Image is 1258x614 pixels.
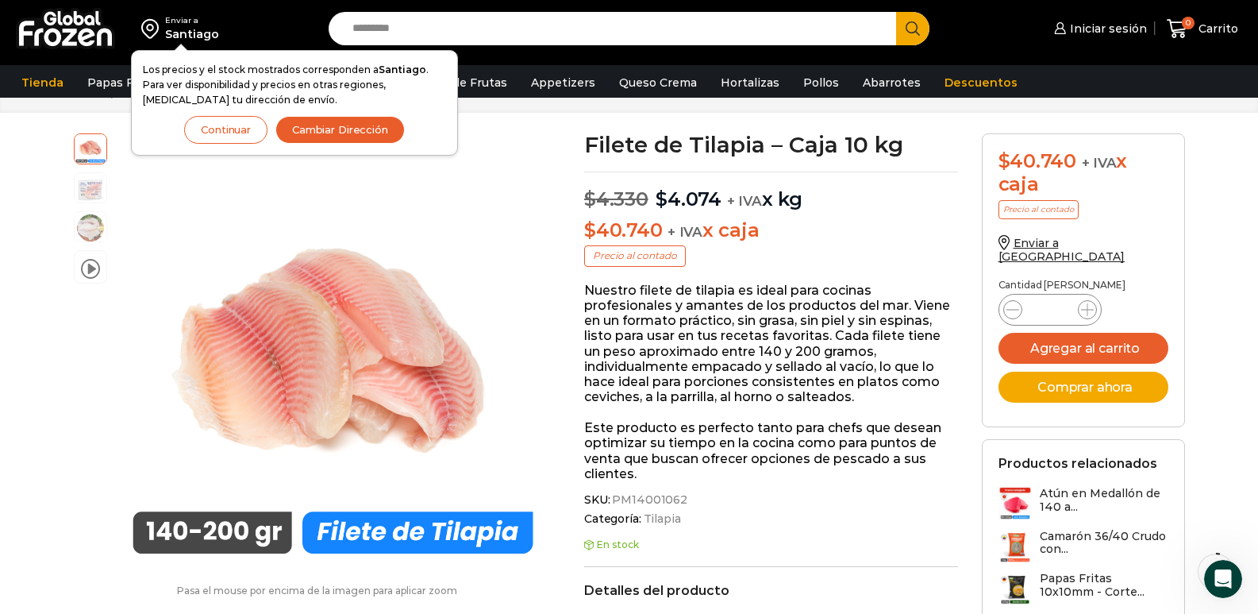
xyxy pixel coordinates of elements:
span: plato-tilapia [75,212,106,244]
a: Tienda [13,68,71,98]
p: x caja [584,219,958,242]
span: + IVA [1082,155,1117,171]
h2: Detalles del producto [584,583,958,598]
a: Pollos [795,68,847,98]
p: Precio al contado [998,200,1079,219]
a: Hortalizas [713,68,787,98]
bdi: 40.740 [584,218,662,241]
span: PM14001062 [610,493,687,507]
a: Papas Fritas [79,68,167,98]
span: Carrito [1195,21,1238,37]
button: Continuar [184,116,267,144]
p: Cantidad [PERSON_NAME] [998,280,1168,291]
a: Tilapia [641,512,681,526]
span: tilapia-4 [75,173,106,205]
span: + IVA [667,224,702,240]
div: x caja [998,150,1168,196]
p: Nuestro filete de tilapia es ideal para cocinas profesionales y amantes de los productos del mar.... [584,283,958,405]
span: tilapia-filete [75,132,106,164]
span: $ [998,149,1010,172]
a: Queso Crema [611,68,705,98]
p: Los precios y el stock mostrados corresponden a . Para ver disponibilidad y precios en otras regi... [143,62,446,108]
h1: Filete de Tilapia – Caja 10 kg [584,133,958,156]
p: En stock [584,539,958,550]
button: Search button [896,12,929,45]
span: Categoría: [584,512,958,526]
a: Iniciar sesión [1050,13,1147,44]
p: x kg [584,172,958,211]
a: Enviar a [GEOGRAPHIC_DATA] [998,236,1125,264]
p: Este producto es perfecto tanto para chefs que desean optimizar su tiempo en la cocina como para ... [584,420,958,481]
a: 0 Carrito [1163,10,1242,48]
a: Descuentos [937,68,1025,98]
span: $ [584,187,596,210]
h3: Camarón 36/40 Crudo con... [1040,530,1168,557]
span: SKU: [584,493,958,507]
a: Pulpa de Frutas [408,68,515,98]
a: Appetizers [523,68,603,98]
button: Comprar ahora [998,372,1168,403]
a: Papas Fritas 10x10mm - Corte... [998,572,1168,606]
h2: Productos relacionados [998,456,1157,471]
iframe: Intercom live chat [1204,560,1242,598]
button: Cambiar Dirección [275,116,405,144]
span: 0 [1182,17,1195,29]
button: Agregar al carrito [998,333,1168,364]
a: Abarrotes [855,68,929,98]
div: Enviar a [165,15,219,26]
img: address-field-icon.svg [141,15,165,42]
input: Product quantity [1035,299,1065,321]
bdi: 4.330 [584,187,648,210]
a: Camarón 36/40 Crudo con... [998,530,1168,564]
bdi: 40.740 [998,149,1076,172]
span: $ [656,187,667,210]
p: Pasa el mouse por encima de la imagen para aplicar zoom [74,585,561,597]
div: 1 / 4 [115,133,551,570]
span: Iniciar sesión [1066,21,1147,37]
span: + IVA [727,193,762,209]
span: $ [584,218,596,241]
bdi: 4.074 [656,187,721,210]
a: Atún en Medallón de 140 a... [998,487,1168,521]
div: Santiago [165,26,219,42]
h3: Papas Fritas 10x10mm - Corte... [1040,572,1168,599]
img: tilapia-filete [115,133,551,570]
strong: Santiago [379,64,426,75]
h3: Atún en Medallón de 140 a... [1040,487,1168,514]
p: Precio al contado [584,245,686,266]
